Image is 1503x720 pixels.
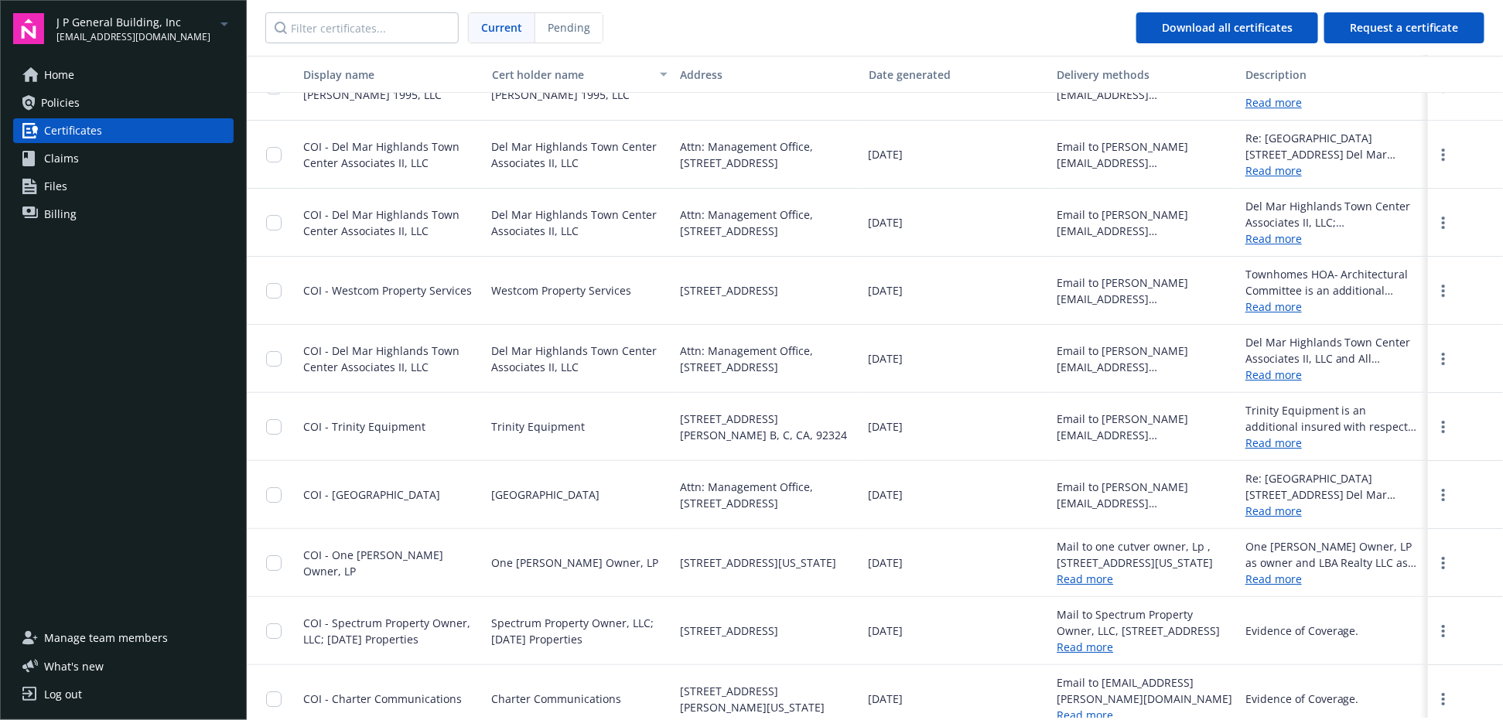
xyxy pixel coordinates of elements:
a: Read more [1245,94,1422,111]
span: What ' s new [44,658,104,674]
div: Mail to one cutver owner, Lp , [STREET_ADDRESS][US_STATE] [1057,538,1233,571]
a: Read more [1245,230,1422,247]
div: Address [680,67,856,83]
a: Manage team members [13,626,234,650]
span: [DATE] [869,555,904,571]
div: Evidence of Coverage. [1245,623,1359,639]
span: [DATE] [869,350,904,367]
span: Attn: Management Office, [STREET_ADDRESS] [680,343,856,375]
a: Read more [1057,572,1113,586]
span: J P General Building, Inc [56,14,210,30]
span: Certificates [44,118,102,143]
a: more [1434,622,1453,640]
span: [EMAIL_ADDRESS][DOMAIN_NAME] [56,30,210,44]
span: Trinity Equipment [492,418,586,435]
input: Toggle Row Selected [266,283,282,299]
span: Manage team members [44,626,168,650]
span: Westcom Property Services [492,282,632,299]
a: Certificates [13,118,234,143]
span: Del Mar Highlands Town Center Associates II, LLC [492,138,668,171]
span: Pending [535,13,603,43]
input: Toggle Row Selected [266,215,282,230]
a: Claims [13,146,234,171]
span: COI - Del Mar Highlands Town Center Associates II, LLC [303,207,459,238]
a: more [1434,350,1453,368]
div: Cert holder name [492,67,651,83]
button: What's new [13,658,128,674]
div: Evidence of Coverage. [1245,691,1359,707]
a: more [1434,145,1453,164]
span: Files [44,174,67,199]
button: Delivery methods [1050,56,1239,93]
div: Email to [PERSON_NAME][EMAIL_ADDRESS][PERSON_NAME][DOMAIN_NAME] [1057,206,1233,239]
div: Re: [GEOGRAPHIC_DATA] [STREET_ADDRESS] Del Mar Highlands Town Center Associates II and its Affili... [1245,130,1422,162]
div: Email to [PERSON_NAME][EMAIL_ADDRESS][PERSON_NAME][DOMAIN_NAME] [1057,138,1233,171]
button: J P General Building, Inc[EMAIL_ADDRESS][DOMAIN_NAME]arrowDropDown [56,13,234,44]
span: [STREET_ADDRESS][PERSON_NAME] B, C, CA, 92324 [680,411,856,443]
div: Email to [EMAIL_ADDRESS][PERSON_NAME][DOMAIN_NAME] [1057,674,1233,707]
div: Display name [303,67,480,83]
div: One [PERSON_NAME] Owner, LP as owner and LBA Realty LLC as Agent for Owner are included as an add... [1245,538,1422,571]
input: Toggle Row Selected [266,147,282,162]
span: One [PERSON_NAME] Owner, LP [492,555,659,571]
input: Filter certificates... [265,12,459,43]
span: Claims [44,146,79,171]
div: Description [1245,67,1422,83]
span: COI - Westcom Property Services [303,283,472,298]
span: [DATE] [869,418,904,435]
span: COI - [GEOGRAPHIC_DATA] [303,487,440,502]
span: [STREET_ADDRESS] [680,282,778,299]
button: Display name [297,56,486,93]
div: Mail to Spectrum Property Owner, LLC, [STREET_ADDRESS] [1057,606,1233,639]
span: COI - Del Mar Highlands Town Center Associates II, LLC [303,343,459,374]
input: Toggle Row Selected [266,555,282,571]
span: COI - One [PERSON_NAME] Owner, LP [303,548,443,578]
a: more [1434,554,1453,572]
div: Trinity Equipment is an additional insured with respect to General Liability including Products-C... [1245,402,1422,435]
span: [DATE] [869,146,904,162]
div: Townhomes HOA- Architectural Committee is an additional insured with respect to General Liability... [1245,266,1422,299]
span: Pending [548,19,590,36]
span: [DATE] [869,214,904,230]
a: Read more [1245,503,1422,519]
div: Del Mar Highlands Town Center Associates II, LLC; [GEOGRAPHIC_DATA], LP; Global Retail Investors,... [1245,198,1422,230]
span: [DATE] [869,282,904,299]
span: Attn: Management Office, [STREET_ADDRESS] [680,138,856,171]
button: Description [1239,56,1428,93]
input: Toggle Row Selected [266,487,282,503]
a: Billing [13,202,234,227]
div: Del Mar Highlands Town Center Associates II, LLC and All Affiliated Entities are an additional in... [1245,334,1422,367]
div: Email to [PERSON_NAME][EMAIL_ADDRESS][PERSON_NAME][DOMAIN_NAME] [1057,275,1233,307]
span: [DATE] [869,691,904,707]
a: more [1434,486,1453,504]
span: [GEOGRAPHIC_DATA] [492,486,600,503]
span: Request a certificate [1350,20,1459,35]
input: Toggle Row Selected [266,691,282,707]
span: Charter Communications [492,691,622,707]
a: Files [13,174,234,199]
span: COI - Spectrum Property Owner, LLC; [DATE] Properties [303,616,470,647]
a: Read more [1245,367,1422,383]
input: Toggle Row Selected [266,351,282,367]
button: Address [674,56,863,93]
span: Del Mar Highlands Town Center Associates II, LLC [492,206,668,239]
a: Read more [1245,435,1422,451]
span: Billing [44,202,77,227]
span: [STREET_ADDRESS] [680,623,778,639]
button: Cert holder name [486,56,675,93]
button: Download all certificates [1136,12,1318,43]
span: [STREET_ADDRESS][PERSON_NAME][US_STATE] [680,683,856,715]
span: [STREET_ADDRESS][US_STATE] [680,555,836,571]
span: Download all certificates [1162,20,1293,35]
span: COI - Trinity Equipment [303,419,425,434]
a: Read more [1245,571,1422,587]
span: COI - Charter Communications [303,691,462,706]
button: Date generated [863,56,1051,93]
div: Re: [GEOGRAPHIC_DATA] [STREET_ADDRESS] Del Mar Highlands Town Center Associates II and its Affili... [1245,470,1422,503]
a: arrowDropDown [215,14,234,32]
span: [DATE] [869,623,904,639]
a: more [1434,213,1453,232]
span: [DATE] [869,486,904,503]
span: Attn: Management Office, [STREET_ADDRESS] [680,479,856,511]
div: Date generated [869,67,1045,83]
